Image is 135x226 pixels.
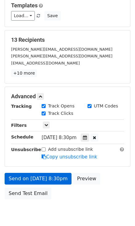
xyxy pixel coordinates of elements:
h5: 13 Recipients [11,37,124,43]
strong: Schedule [11,134,33,139]
a: Send Test Email [5,188,51,199]
label: Track Opens [48,103,75,109]
label: Track Clicks [48,110,73,117]
small: [PERSON_NAME][EMAIL_ADDRESS][DOMAIN_NAME] [11,54,112,58]
a: Copy unsubscribe link [42,154,97,160]
a: Send on [DATE] 8:30pm [5,173,72,185]
button: Save [44,11,60,21]
strong: Unsubscribe [11,147,41,152]
label: UTM Codes [94,103,118,109]
a: Preview [73,173,100,185]
small: [PERSON_NAME][EMAIL_ADDRESS][DOMAIN_NAME] [11,47,112,52]
strong: Filters [11,123,27,128]
div: 聊天小组件 [104,197,135,226]
a: +10 more [11,69,37,77]
label: Add unsubscribe link [48,146,93,153]
a: Templates [11,2,38,9]
small: [EMAIL_ADDRESS][DOMAIN_NAME] [11,61,80,65]
span: [DATE] 8:30pm [42,135,76,140]
a: Load... [11,11,35,21]
h5: Advanced [11,93,124,100]
iframe: Chat Widget [104,197,135,226]
strong: Tracking [11,104,32,109]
